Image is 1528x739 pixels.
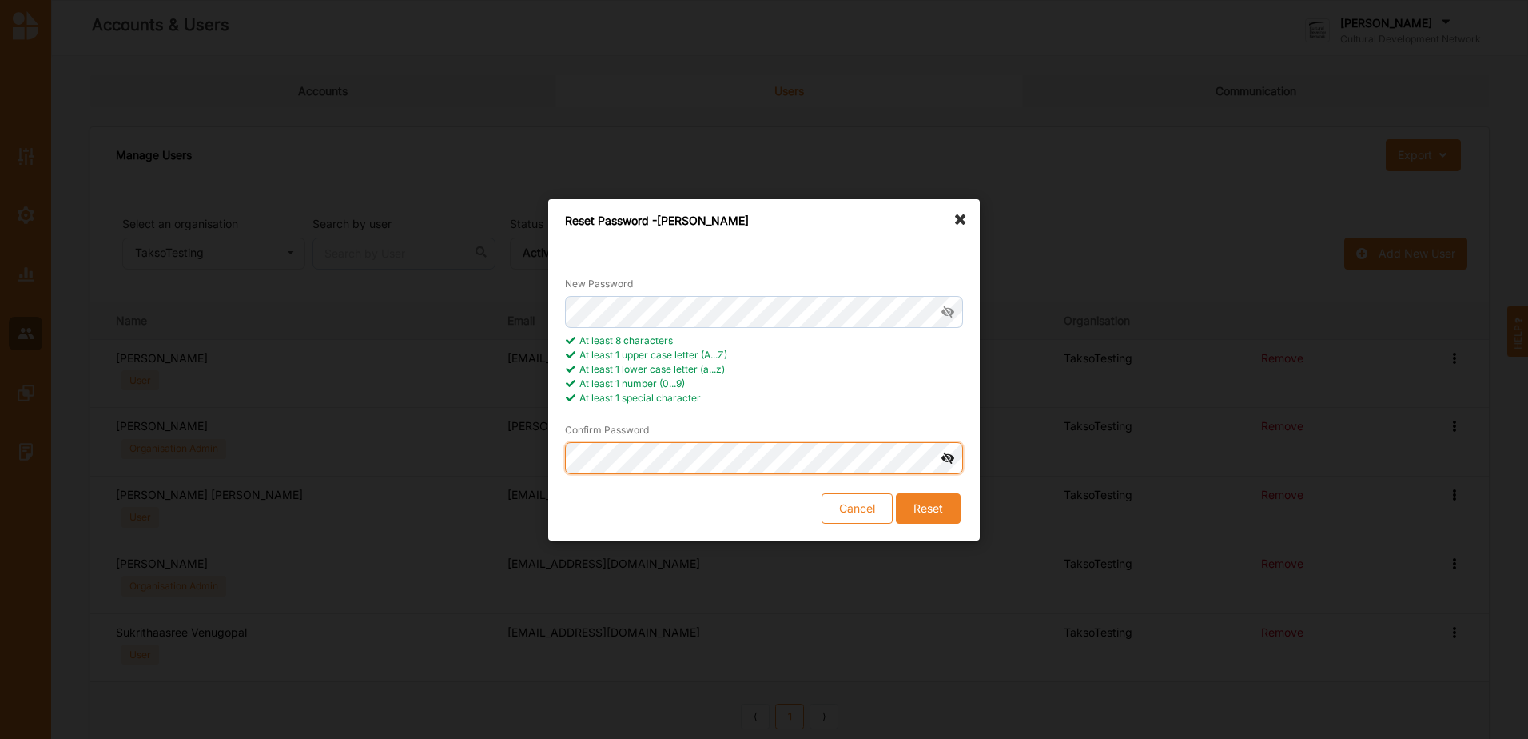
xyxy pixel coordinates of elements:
[548,199,980,242] div: Reset Password - [PERSON_NAME]
[565,362,963,377] div: At least 1 lower case letter (a...z)
[565,278,633,290] label: New Password
[565,424,649,437] label: Confirm Password
[822,493,893,523] button: Cancel
[565,391,963,405] div: At least 1 special character
[565,348,963,362] div: At least 1 upper case letter (A...Z)
[565,334,963,348] div: At least 8 characters
[896,493,961,523] button: Reset
[565,377,963,391] div: At least 1 number (0...9)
